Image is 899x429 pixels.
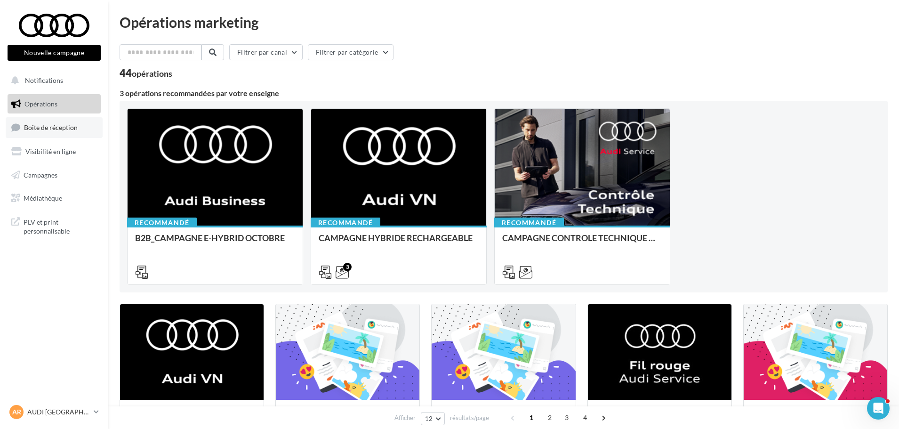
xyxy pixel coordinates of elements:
span: Afficher [394,413,416,422]
div: CAMPAGNE HYBRIDE RECHARGEABLE [319,233,479,252]
span: AR [12,407,21,417]
button: Notifications [6,71,99,90]
div: Recommandé [311,218,380,228]
div: CAMPAGNE CONTROLE TECHNIQUE 25€ OCTOBRE [502,233,662,252]
p: AUDI [GEOGRAPHIC_DATA] [27,407,90,417]
a: Opérations [6,94,103,114]
button: 12 [421,412,445,425]
span: Opérations [24,100,57,108]
div: Opérations marketing [120,15,888,29]
a: Médiathèque [6,188,103,208]
div: opérations [132,69,172,78]
div: 3 [343,263,352,271]
span: PLV et print personnalisable [24,216,97,236]
div: 3 opérations recommandées par votre enseigne [120,89,888,97]
button: Filtrer par canal [229,44,303,60]
span: 4 [578,410,593,425]
div: 44 [120,68,172,78]
div: Recommandé [127,218,197,228]
span: Notifications [25,76,63,84]
span: 1 [524,410,539,425]
span: 12 [425,415,433,422]
div: Recommandé [494,218,564,228]
span: Campagnes [24,170,57,178]
span: Visibilité en ligne [25,147,76,155]
div: B2B_CAMPAGNE E-HYBRID OCTOBRE [135,233,295,252]
a: Visibilité en ligne [6,142,103,162]
span: Boîte de réception [24,123,78,131]
button: Filtrer par catégorie [308,44,393,60]
a: Boîte de réception [6,117,103,138]
span: Médiathèque [24,194,62,202]
a: AR AUDI [GEOGRAPHIC_DATA] [8,403,101,421]
a: Campagnes [6,165,103,185]
iframe: Intercom live chat [867,397,890,420]
span: 3 [559,410,574,425]
a: PLV et print personnalisable [6,212,103,240]
span: résultats/page [450,413,489,422]
span: 2 [542,410,557,425]
button: Nouvelle campagne [8,45,101,61]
